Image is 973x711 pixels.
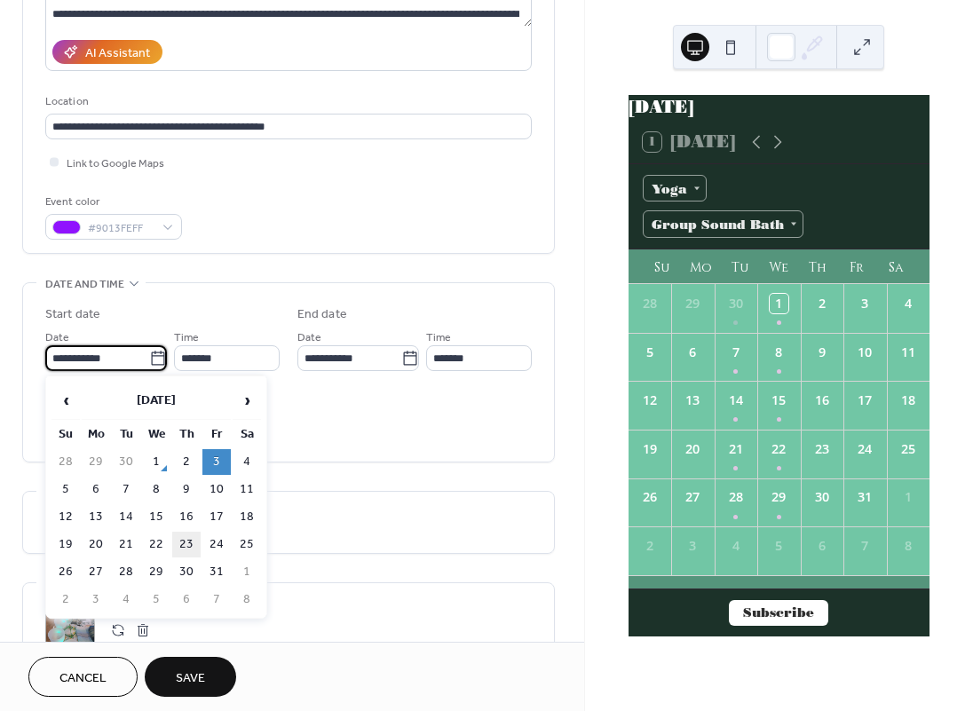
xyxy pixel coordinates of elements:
td: 9 [172,477,201,502]
div: 31 [855,487,874,507]
span: Cancel [59,669,107,688]
td: 4 [112,587,140,612]
div: 15 [770,391,789,410]
td: 6 [82,477,110,502]
div: 28 [726,487,746,507]
td: 2 [172,449,201,475]
span: Save [176,669,205,688]
div: 8 [770,343,789,362]
div: 3 [684,536,703,556]
div: 29 [684,294,703,313]
div: 11 [898,343,918,362]
td: 20 [82,532,110,557]
button: Subscribe [729,600,828,627]
td: 5 [142,587,170,612]
td: 31 [202,559,231,585]
td: 13 [82,504,110,530]
div: 21 [726,439,746,459]
th: Su [51,422,80,447]
td: 23 [172,532,201,557]
td: 27 [82,559,110,585]
td: 1 [142,449,170,475]
div: 24 [855,439,874,459]
div: 1 [770,294,789,313]
div: 3 [855,294,874,313]
div: 30 [812,487,832,507]
td: 1 [233,559,261,585]
div: 7 [726,343,746,362]
td: 29 [142,559,170,585]
div: Su [643,249,682,285]
button: Save [145,657,236,697]
div: 23 [812,439,832,459]
div: Mo [682,249,721,285]
div: Th [798,249,837,285]
th: Fr [202,422,231,447]
td: 11 [233,477,261,502]
div: 2 [640,536,660,556]
td: 21 [112,532,140,557]
div: 13 [684,391,703,410]
div: 2 [812,294,832,313]
td: 18 [233,504,261,530]
div: AI Assistant [85,44,150,63]
div: Tu [720,249,759,285]
td: 29 [82,449,110,475]
span: Time [426,328,451,347]
div: 8 [898,536,918,556]
th: [DATE] [82,382,231,420]
td: 14 [112,504,140,530]
span: Date [297,328,321,347]
div: ; [45,605,95,655]
th: Tu [112,422,140,447]
td: 30 [172,559,201,585]
div: 5 [640,343,660,362]
div: 1 [898,487,918,507]
div: 14 [726,391,746,410]
div: 30 [726,294,746,313]
td: 4 [233,449,261,475]
span: Time [174,328,199,347]
div: End date [297,305,347,324]
span: Date [45,328,69,347]
div: Event color [45,193,178,211]
div: 6 [812,536,832,556]
td: 8 [142,477,170,502]
div: 5 [770,536,789,556]
td: 3 [202,449,231,475]
td: 17 [202,504,231,530]
div: Fr [837,249,876,285]
td: 2 [51,587,80,612]
td: 7 [202,587,231,612]
div: [DATE] [629,95,929,121]
div: 6 [684,343,703,362]
div: 12 [640,391,660,410]
div: 26 [640,487,660,507]
th: Sa [233,422,261,447]
td: 3 [82,587,110,612]
td: 15 [142,504,170,530]
span: ‹ [52,383,79,418]
td: 16 [172,504,201,530]
th: Th [172,422,201,447]
span: › [233,383,260,418]
td: 7 [112,477,140,502]
td: 30 [112,449,140,475]
div: 25 [898,439,918,459]
div: Start date [45,305,100,324]
div: Sa [876,249,915,285]
div: 18 [898,391,918,410]
div: Location [45,92,528,111]
td: 6 [172,587,201,612]
button: Cancel [28,657,138,697]
span: #9013FEFF [88,219,154,238]
th: We [142,422,170,447]
span: Link to Google Maps [67,154,164,173]
div: 22 [770,439,789,459]
div: 7 [855,536,874,556]
th: Mo [82,422,110,447]
div: 9 [812,343,832,362]
div: 27 [684,487,703,507]
div: 19 [640,439,660,459]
